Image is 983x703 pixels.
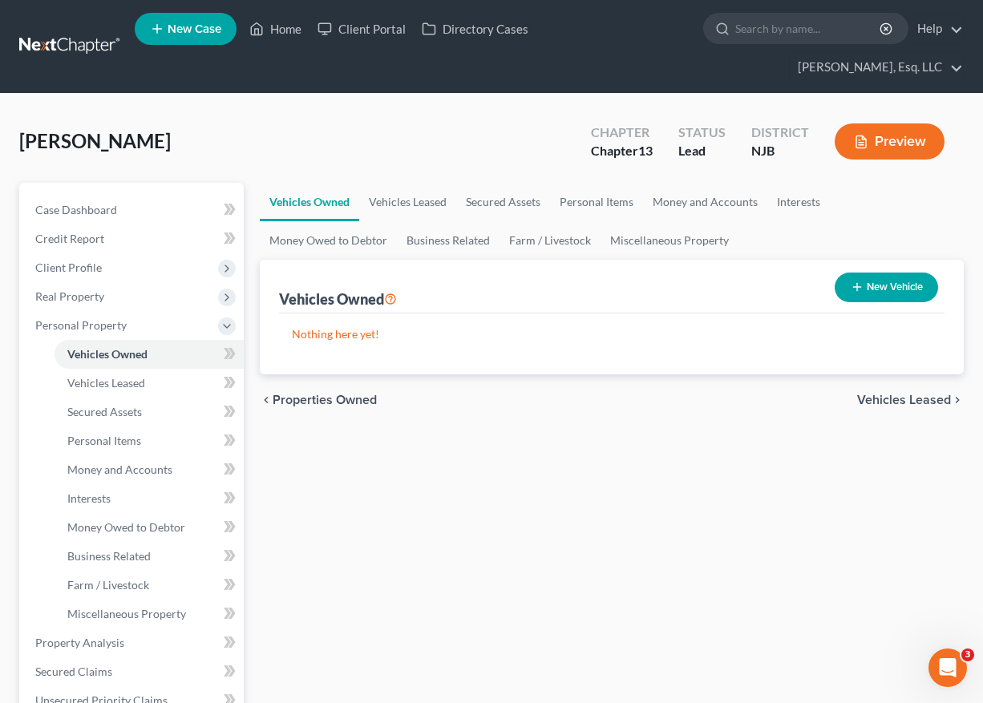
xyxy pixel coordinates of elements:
div: Status [678,123,726,142]
span: Property Analysis [35,636,124,649]
i: chevron_right [951,394,964,406]
span: Properties Owned [273,394,377,406]
a: [PERSON_NAME], Esq. LLC [790,53,963,82]
span: Money Owed to Debtor [67,520,185,534]
span: Vehicles Owned [67,347,148,361]
span: Business Related [67,549,151,563]
span: 3 [961,648,974,661]
a: Credit Report [22,224,244,253]
button: Preview [835,123,945,160]
a: Personal Items [550,183,643,221]
a: Help [909,14,963,43]
span: Personal Property [35,318,127,332]
span: Farm / Livestock [67,578,149,592]
a: Client Portal [309,14,414,43]
span: Real Property [35,289,104,303]
span: Secured Claims [35,665,112,678]
span: Case Dashboard [35,203,117,216]
a: Case Dashboard [22,196,244,224]
div: Chapter [591,123,653,142]
div: District [751,123,809,142]
button: New Vehicle [835,273,938,302]
button: Vehicles Leased chevron_right [857,394,964,406]
a: Farm / Livestock [55,571,244,600]
a: Money and Accounts [643,183,767,221]
div: Vehicles Owned [279,289,397,309]
a: Vehicles Owned [55,340,244,369]
span: [PERSON_NAME] [19,129,171,152]
a: Directory Cases [414,14,536,43]
a: Miscellaneous Property [55,600,244,628]
a: Money Owed to Debtor [260,221,397,260]
span: Vehicles Leased [67,376,145,390]
iframe: Intercom live chat [928,648,967,687]
a: Miscellaneous Property [601,221,738,260]
a: Money Owed to Debtor [55,513,244,542]
a: Business Related [55,542,244,571]
a: Personal Items [55,426,244,455]
span: Client Profile [35,261,102,274]
span: Interests [67,491,111,505]
a: Interests [55,484,244,513]
a: Secured Assets [55,398,244,426]
span: Credit Report [35,232,104,245]
a: Business Related [397,221,500,260]
span: Vehicles Leased [857,394,951,406]
a: Interests [767,183,830,221]
span: Money and Accounts [67,463,172,476]
div: Chapter [591,142,653,160]
a: Vehicles Leased [359,183,456,221]
a: Farm / Livestock [500,221,601,260]
div: Lead [678,142,726,160]
a: Secured Claims [22,657,244,686]
span: New Case [168,23,221,35]
span: 13 [638,143,653,158]
a: Vehicles Owned [260,183,359,221]
span: Miscellaneous Property [67,607,186,620]
a: Property Analysis [22,628,244,657]
span: Secured Assets [67,405,142,418]
div: NJB [751,142,809,160]
input: Search by name... [735,14,882,43]
button: chevron_left Properties Owned [260,394,377,406]
a: Vehicles Leased [55,369,244,398]
p: Nothing here yet! [292,326,932,342]
a: Secured Assets [456,183,550,221]
a: Home [241,14,309,43]
span: Personal Items [67,434,141,447]
i: chevron_left [260,394,273,406]
a: Money and Accounts [55,455,244,484]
